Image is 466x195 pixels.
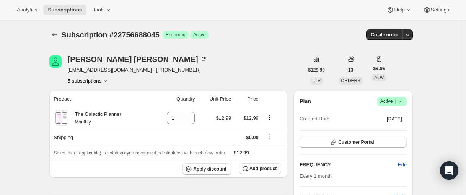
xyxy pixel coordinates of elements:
[68,55,207,63] div: [PERSON_NAME] [PERSON_NAME]
[394,7,404,13] span: Help
[182,163,231,175] button: Apply discount
[394,98,396,104] span: |
[398,161,406,169] span: Edit
[55,110,68,126] img: product img
[371,32,398,38] span: Create order
[48,7,82,13] span: Subscriptions
[68,66,207,74] span: [EMAIL_ADDRESS][DOMAIN_NAME] · [PHONE_NUMBER]
[62,31,160,39] span: Subscription #22756688045
[341,78,360,83] span: ORDERS
[152,91,197,107] th: Quantity
[75,119,91,125] small: Monthly
[419,5,454,15] button: Settings
[313,78,321,83] span: LTV
[68,77,109,84] button: Product actions
[382,114,407,124] button: [DATE]
[49,129,152,146] th: Shipping
[300,115,329,123] span: Created Date
[431,7,449,13] span: Settings
[440,161,458,180] div: Open Intercom Messenger
[93,7,104,13] span: Tools
[54,150,226,156] span: Sales tax (if applicable) is not displayed because it is calculated with each new order.
[263,113,275,122] button: Product actions
[69,110,121,126] div: The Galactic Planner
[373,65,386,72] span: $9.99
[49,29,60,40] button: Subscriptions
[380,97,404,105] span: Active
[193,32,206,38] span: Active
[300,173,332,179] span: Every 1 month
[387,116,402,122] span: [DATE]
[374,75,384,80] span: AOV
[246,135,259,140] span: $0.00
[304,65,329,75] button: $129.90
[49,91,152,107] th: Product
[216,115,231,121] span: $12.99
[88,5,117,15] button: Tools
[348,67,353,73] span: 13
[49,55,62,68] span: Lateshia Jones
[239,163,281,174] button: Add product
[263,132,275,141] button: Shipping actions
[393,159,411,171] button: Edit
[366,29,402,40] button: Create order
[243,115,259,121] span: $12.99
[300,137,406,148] button: Customer Portal
[308,67,325,73] span: $129.90
[193,166,226,172] span: Apply discount
[233,91,261,107] th: Price
[12,5,42,15] button: Analytics
[344,65,358,75] button: 13
[300,161,398,169] h2: FREQUENCY
[17,7,37,13] span: Analytics
[338,139,374,145] span: Customer Portal
[300,97,311,105] h2: Plan
[197,91,233,107] th: Unit Price
[249,166,277,172] span: Add product
[166,32,186,38] span: Recurring
[382,5,417,15] button: Help
[43,5,86,15] button: Subscriptions
[234,150,249,156] span: $12.99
